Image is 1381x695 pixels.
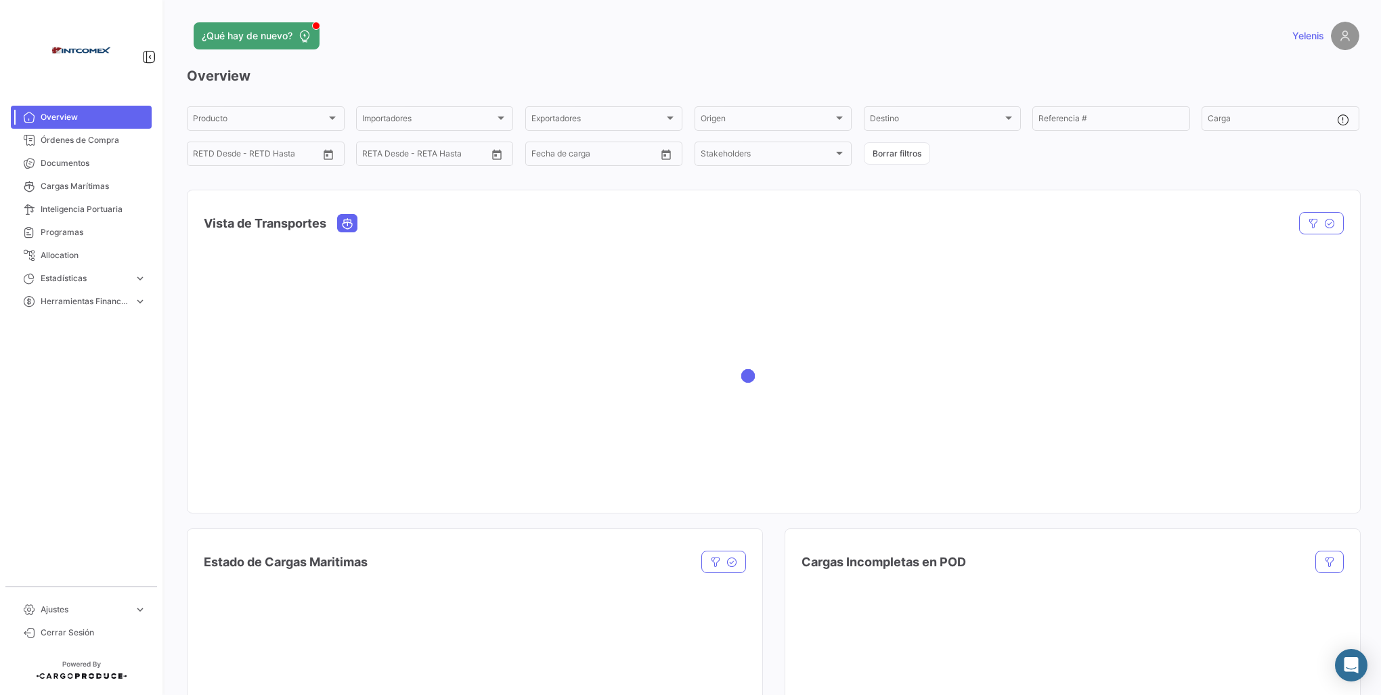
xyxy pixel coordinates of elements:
[134,604,146,616] span: expand_more
[656,144,676,165] button: Open calendar
[134,295,146,308] span: expand_more
[531,116,665,125] span: Exportadores
[134,272,146,285] span: expand_more
[396,151,456,161] input: Hasta
[41,134,146,146] span: Órdenes de Compra
[41,272,129,285] span: Estadísticas
[11,175,152,198] a: Cargas Marítimas
[487,144,507,165] button: Open calendar
[362,116,496,125] span: Importadores
[41,249,146,261] span: Allocation
[701,151,834,161] span: Stakeholders
[362,151,387,161] input: Desde
[11,221,152,244] a: Programas
[802,553,966,572] h4: Cargas Incompletas en POD
[41,180,146,192] span: Cargas Marítimas
[531,151,556,161] input: Desde
[193,116,326,125] span: Producto
[204,214,326,233] h4: Vista de Transportes
[193,151,217,161] input: Desde
[870,116,1003,125] span: Destino
[701,116,834,125] span: Origen
[41,604,129,616] span: Ajustes
[204,553,368,572] h4: Estado de Cargas Maritimas
[41,627,146,639] span: Cerrar Sesión
[338,215,357,232] button: Ocean
[11,106,152,129] a: Overview
[47,16,115,84] img: intcomex.png
[41,226,146,238] span: Programas
[1335,649,1367,681] div: Abrir Intercom Messenger
[227,151,286,161] input: Hasta
[1292,29,1324,43] span: Yelenis
[1331,22,1359,50] img: placeholder-user.png
[41,111,146,123] span: Overview
[565,151,625,161] input: Hasta
[41,295,129,308] span: Herramientas Financieras
[318,144,338,165] button: Open calendar
[11,244,152,267] a: Allocation
[11,198,152,221] a: Inteligencia Portuaria
[202,29,292,43] span: ¿Qué hay de nuevo?
[864,142,930,165] button: Borrar filtros
[41,203,146,215] span: Inteligencia Portuaria
[187,66,1359,85] h3: Overview
[11,152,152,175] a: Documentos
[41,157,146,169] span: Documentos
[11,129,152,152] a: Órdenes de Compra
[194,22,320,49] button: ¿Qué hay de nuevo?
